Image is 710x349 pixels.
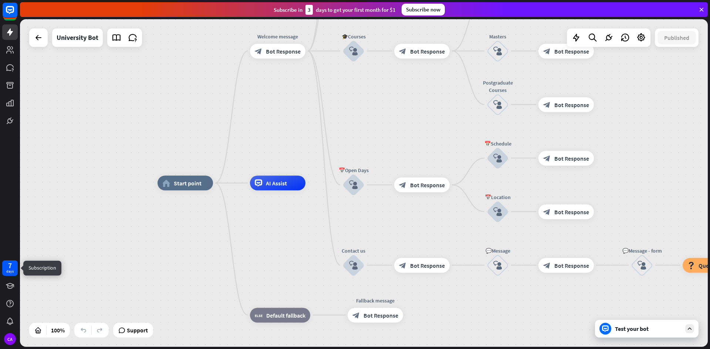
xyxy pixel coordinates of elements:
[352,311,360,319] i: block_bot_response
[476,79,520,93] div: Postgraduate Courses
[6,269,14,274] div: days
[266,179,287,187] span: AI Assist
[615,325,682,332] div: Test your bot
[554,47,589,55] span: Bot Response
[6,3,28,25] button: Open LiveChat chat widget
[476,193,520,201] div: 📅Location
[493,47,502,55] i: block_user_input
[349,47,358,55] i: block_user_input
[554,261,589,269] span: Bot Response
[657,31,696,44] button: Published
[620,247,664,254] div: 💬Message - form
[305,5,313,15] div: 3
[8,262,12,269] div: 7
[2,260,18,276] a: 7 days
[543,208,551,215] i: block_bot_response
[410,261,445,269] span: Bot Response
[410,47,445,55] span: Bot Response
[331,167,376,174] div: 📅Open Days
[349,261,358,270] i: block_user_input
[402,4,445,16] div: Subscribe now
[543,47,551,55] i: block_bot_response
[266,47,301,55] span: Bot Response
[266,311,305,319] span: Default fallback
[399,261,406,269] i: block_bot_response
[49,324,67,336] div: 100%
[331,247,376,254] div: Contact us
[493,100,502,109] i: block_user_input
[554,208,589,215] span: Bot Response
[342,297,409,304] div: Fallback message
[255,47,262,55] i: block_bot_response
[274,5,396,15] div: Subscribe in days to get your first month for $1
[543,154,551,162] i: block_bot_response
[554,154,589,162] span: Bot Response
[543,261,551,269] i: block_bot_response
[255,311,263,319] i: block_fallback
[476,247,520,254] div: 💬Message
[493,207,502,216] i: block_user_input
[554,101,589,108] span: Bot Response
[399,181,406,189] i: block_bot_response
[364,311,398,319] span: Bot Response
[476,32,520,40] div: Masters
[687,261,695,269] i: block_question
[399,47,406,55] i: block_bot_response
[493,261,502,270] i: block_user_input
[638,261,646,270] i: block_user_input
[4,333,16,345] div: CA
[162,179,170,187] i: home_2
[410,181,445,189] span: Bot Response
[493,154,502,162] i: block_user_input
[244,32,311,40] div: Welcome message
[127,324,148,336] span: Support
[349,181,358,189] i: block_user_input
[174,179,202,187] span: Start point
[331,32,376,40] div: 🎓Courses
[476,140,520,147] div: 📅Schedule
[57,28,98,47] div: University Bot
[543,101,551,108] i: block_bot_response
